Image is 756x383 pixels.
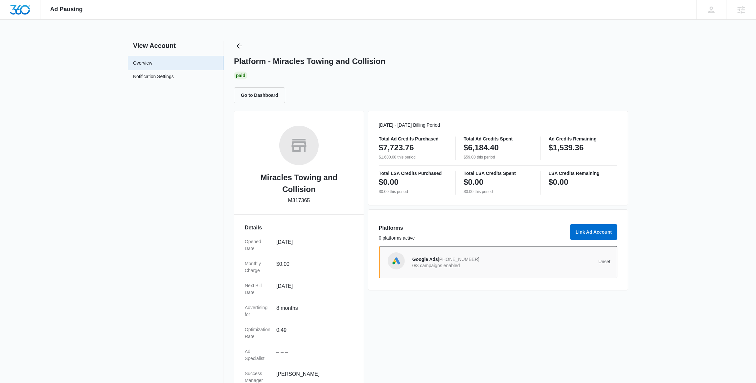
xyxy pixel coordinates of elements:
p: Total LSA Credits Spent [464,171,532,176]
p: Total LSA Credits Purchased [379,171,447,176]
p: [DATE] - [DATE] Billing Period [379,122,617,129]
h2: View Account [128,41,223,51]
div: Monthly Charge$0.00 [245,256,353,278]
dd: – – – [276,348,348,362]
div: Advertising for8 months [245,300,353,322]
a: Overview [133,60,152,67]
button: Go to Dashboard [234,87,285,103]
div: Optimization Rate0.49 [245,322,353,344]
div: Ad Specialist– – – [245,344,353,366]
p: Unset [512,259,611,264]
dd: 0.49 [276,326,348,340]
p: 0/3 campaigns enabled [412,263,512,268]
dt: Opened Date [245,238,271,252]
dt: Next Bill Date [245,282,271,296]
div: Opened Date[DATE] [245,234,353,256]
p: 0 platforms active [379,235,566,242]
p: $0.00 [549,177,568,187]
h3: Details [245,224,353,232]
dd: $0.00 [276,260,348,274]
p: $0.00 this period [379,189,447,195]
h3: Platforms [379,224,566,232]
p: $0.00 [379,177,399,187]
p: $59.00 this period [464,154,532,160]
p: $0.00 [464,177,483,187]
span: Google Ads [412,257,438,262]
span: [PHONE_NUMBER] [438,257,479,262]
dd: 8 months [276,304,348,318]
p: LSA Credits Remaining [549,171,617,176]
div: Paid [234,72,247,79]
p: $1,600.00 this period [379,154,447,160]
dd: [DATE] [276,282,348,296]
span: Ad Pausing [50,6,83,13]
p: M317365 [288,197,310,204]
a: Google AdsGoogle Ads[PHONE_NUMBER]0/3 campaigns enabledUnset [379,246,617,278]
button: Link Ad Account [570,224,617,240]
img: Google Ads [391,256,401,266]
p: $1,539.36 [549,142,584,153]
p: $6,184.40 [464,142,499,153]
p: $0.00 this period [464,189,532,195]
div: Next Bill Date[DATE] [245,278,353,300]
p: Total Ad Credits Purchased [379,137,447,141]
dt: Advertising for [245,304,271,318]
a: Notification Settings [133,73,174,82]
dt: Ad Specialist [245,348,271,362]
h1: Platform - Miracles Towing and Collision [234,56,385,66]
h2: Miracles Towing and Collision [245,172,353,195]
p: $7,723.76 [379,142,414,153]
dd: [DATE] [276,238,348,252]
dt: Optimization Rate [245,326,271,340]
a: Go to Dashboard [234,92,289,98]
p: Total Ad Credits Spent [464,137,532,141]
p: Ad Credits Remaining [549,137,617,141]
dt: Monthly Charge [245,260,271,274]
button: Back [234,41,244,51]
